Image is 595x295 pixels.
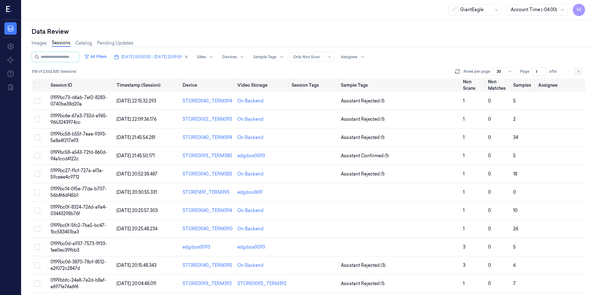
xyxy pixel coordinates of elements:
[564,67,583,76] nav: pagination
[51,259,106,271] span: 0199bc06-3870-78cf-8512-e2f072c2847d
[341,171,385,177] span: Assistant Rejected (1)
[341,153,389,159] span: Assistant Confirmed (1)
[289,78,338,92] th: Session Tags
[463,171,465,177] span: 1
[573,4,585,16] button: M
[488,171,491,177] span: 0
[341,134,385,141] span: Assistant Rejected (1)
[183,244,232,250] div: edgibox0093
[237,116,263,123] div: On Backend
[183,226,232,232] div: STORE0040_TERM390
[536,78,585,92] th: Assignee
[488,208,491,213] span: 0
[117,135,155,140] span: [DATE] 21:45:54.281
[341,116,385,123] span: Assistant Rejected (1)
[574,67,583,76] button: Go to next page
[488,116,491,122] span: 0
[180,78,235,92] th: Device
[34,82,40,88] button: Select all
[488,226,491,232] span: 0
[513,262,516,268] span: 6
[237,207,263,214] div: On Backend
[237,189,262,196] div: edgibox1619
[464,69,490,74] p: Rows per page
[237,244,265,250] div: edgibox0093
[117,153,155,158] span: [DATE] 21:45:50.171
[183,171,232,177] div: STORE0040_TERM383
[463,208,465,213] span: 1
[513,244,516,250] span: 5
[513,116,516,122] span: 2
[488,153,491,158] span: 0
[488,244,491,250] span: 0
[235,78,289,92] th: Video Storage
[488,98,491,104] span: 0
[51,150,107,162] span: 0199bc58-a543-72fd-860d-94a1ccd4122c
[463,281,465,286] span: 1
[97,40,133,46] a: Pending Updates
[237,262,263,269] div: On Backend
[341,280,385,287] span: Assistant Rejected (1)
[51,131,107,143] span: 0199bc58-b55f-7eae-9393-5a8a4f217e93
[51,186,107,198] span: 0199bc14-0f5e-77da-b707-56b4f6df45b1
[75,40,92,46] a: Catalog
[34,280,40,287] button: Select row
[338,78,461,92] th: Sample Tags
[341,98,385,104] span: Assistant Rejected (1)
[237,226,263,232] div: On Backend
[51,241,107,253] span: 0199bc0d-a937-7573-9f33-1ee0ec39fbb3
[463,244,465,250] span: 3
[51,113,108,125] span: 0199bc6e-67a3-732d-a965-96b3243974cc
[488,135,491,140] span: 0
[488,189,491,195] span: 0
[463,153,465,158] span: 1
[183,207,232,214] div: STORE0040_TERM394
[117,262,156,268] span: [DATE] 20:15:48.343
[183,153,232,159] div: STORE0093_TERM380
[32,40,47,46] a: Images
[341,262,386,269] span: Assistant Rejected (3)
[513,171,517,177] span: 18
[51,204,107,216] span: 0199bc0f-8324-726d-a9a4-03443298b76f
[463,226,465,232] span: 1
[32,69,76,74] span: 318 of 2,562,820 Sessions
[82,52,109,62] button: All Filters
[183,262,232,269] div: STORE0040_TERM395
[513,189,516,195] span: 0
[183,116,232,123] div: STORE0002_TERM393
[117,189,157,195] span: [DATE] 20:30:55.331
[237,153,265,159] div: edgibox0093
[461,78,485,92] th: Non Scans
[117,171,157,177] span: [DATE] 20:52:38.487
[183,134,232,141] div: STORE0040_TERM394
[463,116,465,122] span: 1
[117,98,156,104] span: [DATE] 22:15:32.293
[51,168,104,180] span: 0199bc27-f1cf-727a-af3a-59ceee4c9712
[117,116,156,122] span: [DATE] 22:09:36.176
[520,69,529,74] span: Page
[463,262,465,268] span: 3
[34,189,40,195] button: Select row
[34,134,40,141] button: Select row
[237,280,287,287] div: STORE0093_TERM392
[112,52,191,62] button: [DATE] 00:00:00 - [DATE] 23:59:59
[117,281,156,286] span: [DATE] 20:04:48.011
[34,153,40,159] button: Select row
[237,98,263,104] div: On Backend
[117,208,158,213] span: [DATE] 20:25:57.303
[237,134,263,141] div: On Backend
[513,135,518,140] span: 34
[34,207,40,214] button: Select row
[513,281,516,286] span: 7
[183,98,232,104] div: STORE0040_TERM394
[513,153,516,158] span: 5
[488,262,491,268] span: 0
[513,226,518,232] span: 26
[488,281,491,286] span: 0
[34,98,40,104] button: Select row
[549,69,559,74] span: of 16
[114,78,180,92] th: Timestamp (Session)
[117,226,157,232] span: [DATE] 20:25:48.234
[463,98,465,104] span: 1
[513,98,516,104] span: 5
